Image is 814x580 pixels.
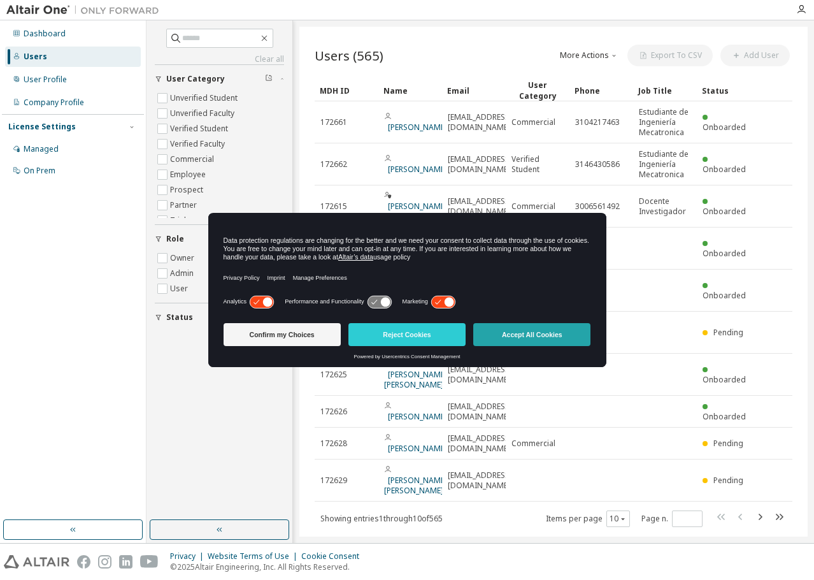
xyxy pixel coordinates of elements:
div: License Settings [8,122,76,132]
div: User Profile [24,75,67,85]
div: Name [383,80,437,101]
span: Estudiante de Ingeniería Mecatronica [639,107,691,138]
span: User Category [166,74,225,84]
a: [PERSON_NAME] [388,122,447,133]
span: 172662 [320,159,347,170]
span: 172629 [320,475,347,486]
label: Trial [170,213,189,228]
a: [PERSON_NAME] [PERSON_NAME] [384,369,447,390]
span: Commercial [511,201,555,212]
span: Onboarded [703,206,746,217]
label: Partner [170,198,199,213]
a: [PERSON_NAME] [PERSON_NAME] [384,201,447,222]
span: Page n. [641,511,703,527]
label: Prospect [170,182,206,198]
span: 172628 [320,439,347,449]
span: Clear filter [265,74,273,84]
button: Status [155,303,284,331]
span: 3006561492 [575,201,620,212]
span: [EMAIL_ADDRESS][DOMAIN_NAME] [448,402,512,422]
button: Export To CSV [627,45,713,66]
span: Users (565) [315,47,383,64]
div: MDH ID [320,80,373,101]
a: [PERSON_NAME] [PERSON_NAME] [384,475,447,496]
p: © 2025 Altair Engineering, Inc. All Rights Reserved. [170,562,367,572]
button: Add User [720,45,790,66]
span: Items per page [546,511,630,527]
span: Commercial [511,439,555,449]
div: Email [447,80,501,101]
div: Privacy [170,551,208,562]
span: Role [166,234,184,244]
span: Status [166,312,193,323]
div: Phone [575,80,628,101]
span: Pending [713,327,743,338]
a: Clear all [155,54,284,64]
span: Onboarded [703,374,746,385]
a: [PERSON_NAME] [388,164,447,175]
span: 172626 [320,407,347,417]
label: Owner [170,250,197,266]
img: Altair One [6,4,166,17]
button: 10 [610,514,627,524]
a: [PERSON_NAME] [388,411,447,422]
span: 172625 [320,370,347,380]
img: altair_logo.svg [4,555,69,569]
label: Admin [170,266,196,281]
span: Onboarded [703,122,746,133]
button: User Category [155,65,284,93]
img: instagram.svg [98,555,111,569]
label: Unverified Faculty [170,106,237,121]
label: Unverified Student [170,91,240,106]
span: Estudiante de Ingeniería Mecatronica [639,149,691,180]
div: Dashboard [24,29,66,39]
img: facebook.svg [77,555,90,569]
span: [EMAIL_ADDRESS][DOMAIN_NAME] [448,470,512,491]
span: Onboarded [703,411,746,422]
span: Commercial [511,117,555,127]
span: [EMAIL_ADDRESS][DOMAIN_NAME] [448,154,512,175]
button: More Actions [559,45,620,66]
a: [PERSON_NAME] [388,443,447,454]
div: User Category [511,80,564,101]
span: [EMAIL_ADDRESS][DOMAIN_NAME] [448,112,512,133]
span: Onboarded [703,248,746,259]
label: User [170,281,190,296]
span: 3104217463 [575,117,620,127]
img: youtube.svg [140,555,159,569]
span: [EMAIL_ADDRESS][DOMAIN_NAME] [448,433,512,454]
label: Commercial [170,152,217,167]
span: [EMAIL_ADDRESS][DOMAIN_NAME] [448,365,512,385]
span: [EMAIL_ADDRESS][DOMAIN_NAME] [448,196,512,217]
label: Employee [170,167,208,182]
span: Docente Investigador [639,196,691,217]
img: linkedin.svg [119,555,132,569]
div: Job Title [638,80,692,101]
span: Showing entries 1 through 10 of 565 [320,513,443,524]
span: 3146430586 [575,159,620,170]
span: Pending [713,475,743,486]
div: Company Profile [24,98,84,108]
div: Status [702,80,755,101]
div: Website Terms of Use [208,551,301,562]
span: Pending [713,438,743,449]
label: Verified Faculty [170,136,227,152]
span: 172615 [320,201,347,212]
div: Managed [24,144,59,154]
span: Onboarded [703,290,746,301]
div: Cookie Consent [301,551,367,562]
label: Verified Student [170,121,231,136]
span: Onboarded [703,164,746,175]
div: On Prem [24,166,55,176]
button: Role [155,225,284,253]
div: Users [24,52,47,62]
span: Verified Student [511,154,564,175]
span: 172661 [320,117,347,127]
